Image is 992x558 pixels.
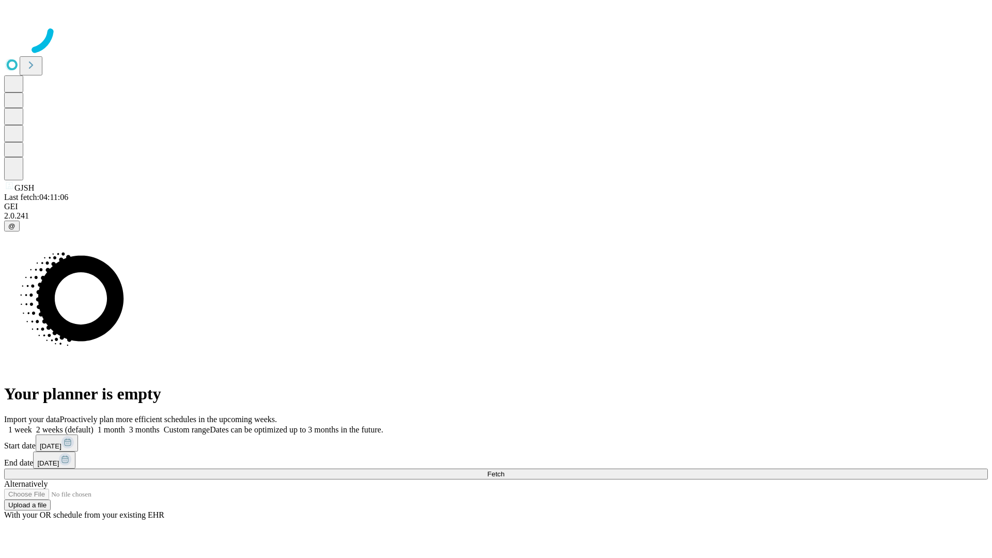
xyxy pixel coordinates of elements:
[4,384,988,404] h1: Your planner is empty
[4,469,988,479] button: Fetch
[487,470,504,478] span: Fetch
[4,479,48,488] span: Alternatively
[14,183,34,192] span: GJSH
[37,459,59,467] span: [DATE]
[8,222,16,230] span: @
[4,452,988,469] div: End date
[4,221,20,231] button: @
[4,211,988,221] div: 2.0.241
[40,442,61,450] span: [DATE]
[164,425,210,434] span: Custom range
[98,425,125,434] span: 1 month
[4,500,51,510] button: Upload a file
[4,193,68,202] span: Last fetch: 04:11:06
[60,415,277,424] span: Proactively plan more efficient schedules in the upcoming weeks.
[4,435,988,452] div: Start date
[8,425,32,434] span: 1 week
[36,435,78,452] button: [DATE]
[210,425,383,434] span: Dates can be optimized up to 3 months in the future.
[4,510,164,519] span: With your OR schedule from your existing EHR
[4,202,988,211] div: GEI
[33,452,75,469] button: [DATE]
[129,425,160,434] span: 3 months
[36,425,94,434] span: 2 weeks (default)
[4,415,60,424] span: Import your data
